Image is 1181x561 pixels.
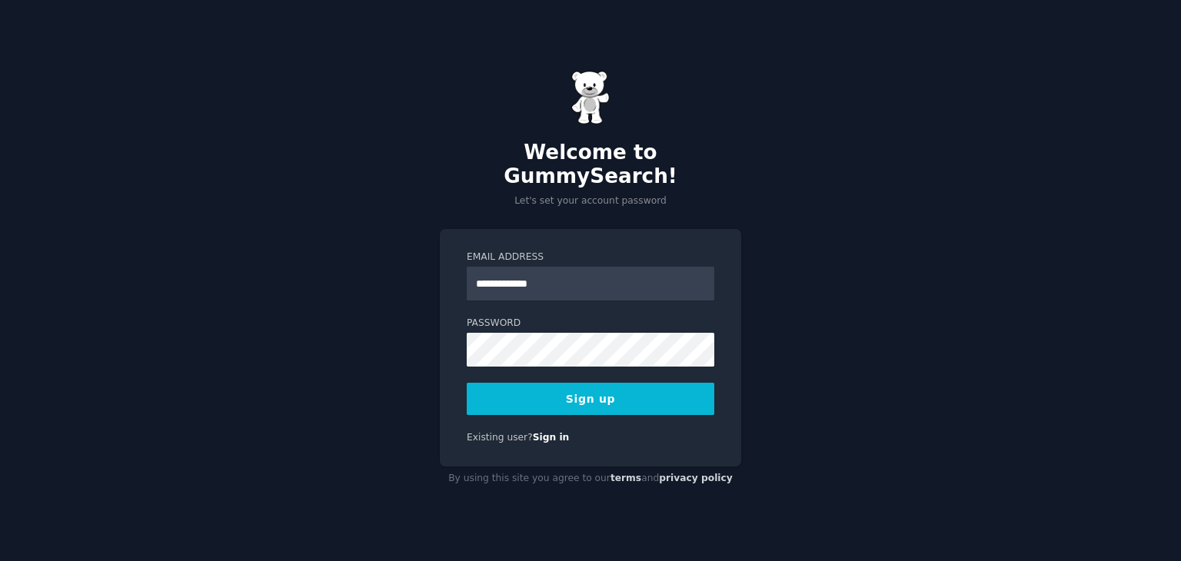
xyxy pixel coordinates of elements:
a: privacy policy [659,473,733,483]
p: Let's set your account password [440,194,741,208]
span: Existing user? [467,432,533,443]
a: terms [610,473,641,483]
h2: Welcome to GummySearch! [440,141,741,189]
button: Sign up [467,383,714,415]
img: Gummy Bear [571,71,610,124]
label: Password [467,317,714,330]
label: Email Address [467,251,714,264]
div: By using this site you agree to our and [440,466,741,491]
a: Sign in [533,432,570,443]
